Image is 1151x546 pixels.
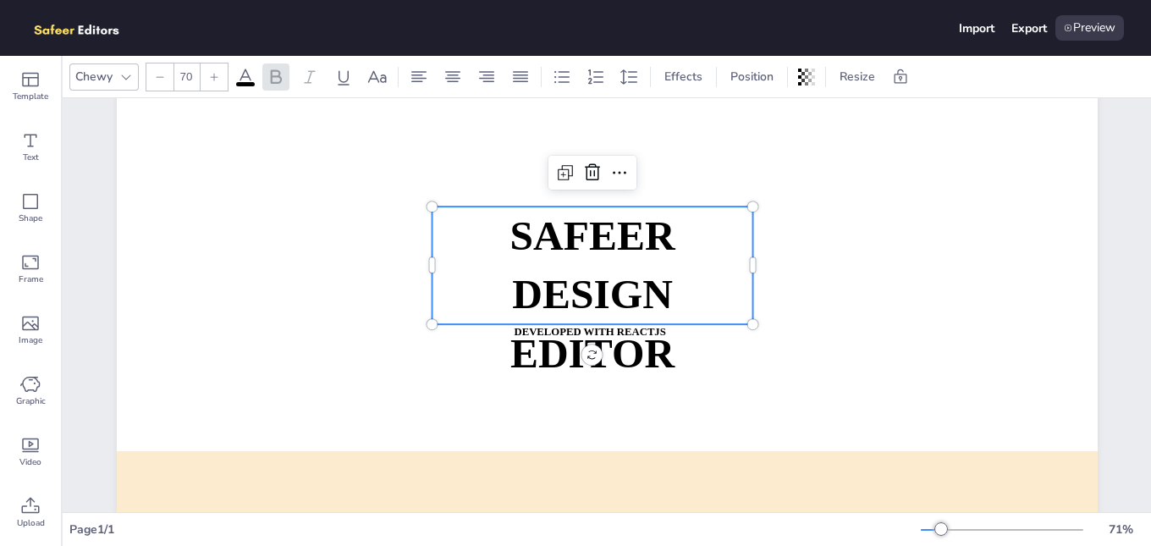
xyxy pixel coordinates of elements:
span: Text [23,151,39,164]
span: Video [19,455,41,469]
span: Template [13,90,48,103]
div: 71 % [1100,521,1141,538]
img: logo.png [27,15,144,41]
div: Preview [1055,15,1124,41]
div: Import [959,20,994,36]
span: Effects [661,69,706,85]
span: Shape [19,212,42,225]
span: Frame [19,273,43,286]
span: Position [727,69,777,85]
span: Upload [17,516,45,530]
div: Export [1011,20,1047,36]
div: Page 1 / 1 [69,521,921,538]
strong: SAFEER [509,212,675,258]
span: Resize [836,69,878,85]
span: Graphic [16,394,46,408]
strong: DEVELOPED WITH REACTJS [514,326,665,338]
strong: DESIGN EDITOR [509,271,674,375]
div: Chewy [72,65,116,88]
span: Image [19,334,42,347]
